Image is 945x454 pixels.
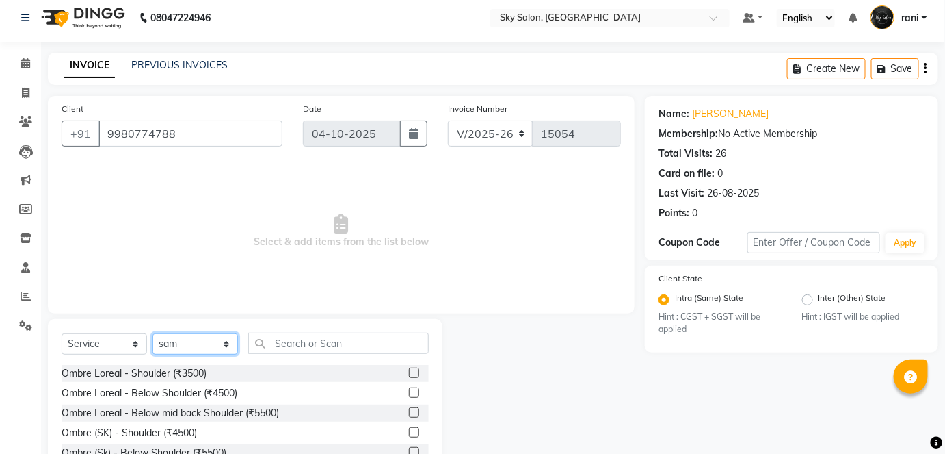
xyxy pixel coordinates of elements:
[692,107,769,121] a: [PERSON_NAME]
[787,58,866,79] button: Create New
[62,406,279,420] div: Ombre Loreal - Below mid back Shoulder (₹5500)
[658,127,718,141] div: Membership:
[658,166,715,181] div: Card on file:
[248,333,429,354] input: Search or Scan
[62,386,237,401] div: Ombre Loreal - Below Shoulder (₹4500)
[658,127,924,141] div: No Active Membership
[64,53,115,78] a: INVOICE
[658,236,747,250] div: Coupon Code
[62,121,100,147] button: +91
[448,103,507,115] label: Invoice Number
[802,311,925,323] small: Hint : IGST will be applied
[98,121,282,147] input: Search by Name/Mobile/Email/Code
[658,107,689,121] div: Name:
[707,186,759,201] div: 26-08-2025
[717,166,723,181] div: 0
[658,186,704,201] div: Last Visit:
[715,147,726,161] div: 26
[870,5,894,29] img: rani
[886,233,924,253] button: Apply
[658,147,713,161] div: Total Visits:
[658,206,689,220] div: Points:
[901,11,919,25] span: rani
[62,426,197,440] div: Ombre (SK) - Shoulder (₹4500)
[675,292,743,308] label: Intra (Same) State
[871,58,919,79] button: Save
[62,366,207,381] div: Ombre Loreal - Shoulder (₹3500)
[131,59,228,71] a: PREVIOUS INVOICES
[818,292,886,308] label: Inter (Other) State
[692,206,697,220] div: 0
[658,273,702,285] label: Client State
[62,103,83,115] label: Client
[62,163,621,300] span: Select & add items from the list below
[303,103,321,115] label: Date
[658,311,782,336] small: Hint : CGST + SGST will be applied
[747,232,881,253] input: Enter Offer / Coupon Code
